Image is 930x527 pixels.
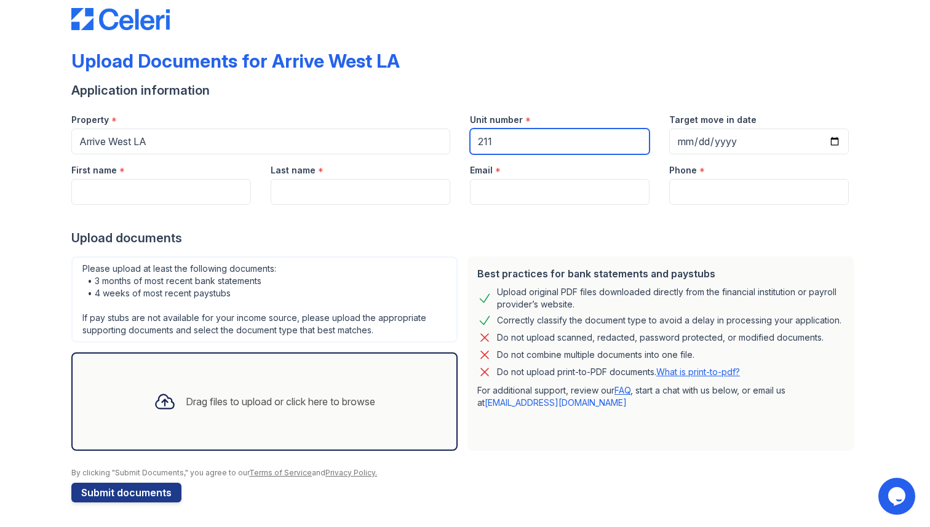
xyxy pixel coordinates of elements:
[477,266,844,281] div: Best practices for bank statements and paystubs
[477,384,844,409] p: For additional support, review our , start a chat with us below, or email us at
[669,164,697,176] label: Phone
[669,114,757,126] label: Target move in date
[71,483,181,502] button: Submit documents
[497,366,740,378] p: Do not upload print-to-PDF documents.
[470,114,523,126] label: Unit number
[497,286,844,311] div: Upload original PDF files downloaded directly from the financial institution or payroll provider’...
[71,82,859,99] div: Application information
[497,330,824,345] div: Do not upload scanned, redacted, password protected, or modified documents.
[249,468,312,477] a: Terms of Service
[470,164,493,176] label: Email
[71,8,170,30] img: CE_Logo_Blue-a8612792a0a2168367f1c8372b55b34899dd931a85d93a1a3d3e32e68fde9ad4.png
[186,394,375,409] div: Drag files to upload or click here to browse
[325,468,377,477] a: Privacy Policy.
[71,114,109,126] label: Property
[497,347,694,362] div: Do not combine multiple documents into one file.
[71,256,458,343] div: Please upload at least the following documents: • 3 months of most recent bank statements • 4 wee...
[485,397,627,408] a: [EMAIL_ADDRESS][DOMAIN_NAME]
[878,478,918,515] iframe: chat widget
[614,385,630,395] a: FAQ
[71,229,859,247] div: Upload documents
[656,367,740,377] a: What is print-to-pdf?
[271,164,316,176] label: Last name
[71,50,400,72] div: Upload Documents for Arrive West LA
[71,468,859,478] div: By clicking "Submit Documents," you agree to our and
[497,313,841,328] div: Correctly classify the document type to avoid a delay in processing your application.
[71,164,117,176] label: First name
